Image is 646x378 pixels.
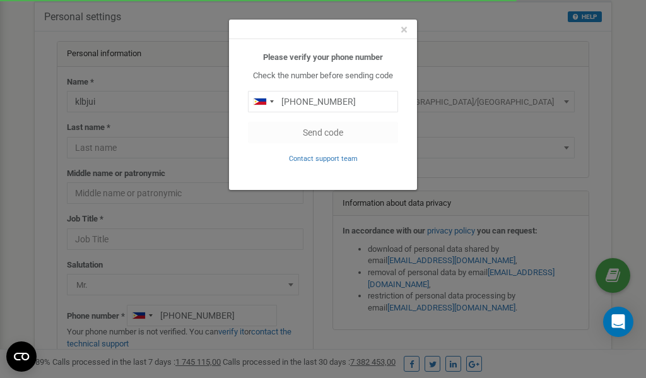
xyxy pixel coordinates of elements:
button: Close [401,23,408,37]
div: Open Intercom Messenger [603,307,633,337]
b: Please verify your phone number [263,52,383,62]
button: Send code [248,122,398,143]
input: 0905 123 4567 [248,91,398,112]
div: Telephone country code [249,92,278,112]
span: × [401,22,408,37]
small: Contact support team [289,155,358,163]
p: Check the number before sending code [248,70,398,82]
a: Contact support team [289,153,358,163]
button: Open CMP widget [6,341,37,372]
